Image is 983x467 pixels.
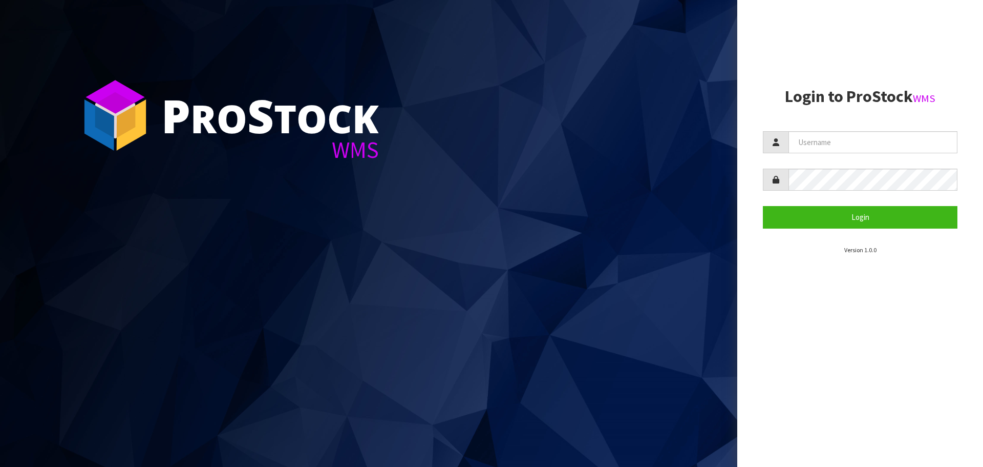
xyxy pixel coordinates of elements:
[77,77,154,154] img: ProStock Cube
[161,84,190,147] span: P
[844,246,877,254] small: Version 1.0.0
[763,206,957,228] button: Login
[913,92,935,105] small: WMS
[161,92,379,138] div: ro tock
[247,84,274,147] span: S
[788,131,957,153] input: Username
[161,138,379,161] div: WMS
[763,88,957,106] h2: Login to ProStock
